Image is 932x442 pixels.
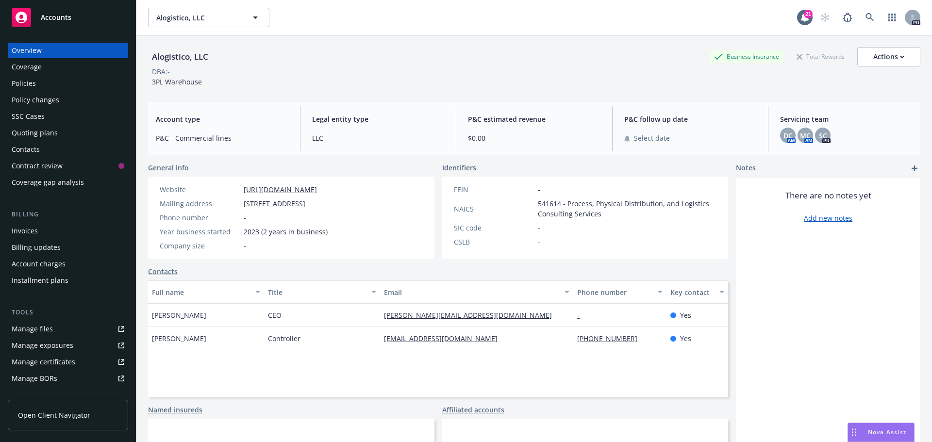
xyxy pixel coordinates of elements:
span: - [538,184,540,195]
span: Yes [680,333,691,344]
div: Policy changes [12,92,59,108]
button: Phone number [573,280,666,304]
div: Policies [12,76,36,91]
a: Policies [8,76,128,91]
div: Contract review [12,158,63,174]
button: Key contact [666,280,728,304]
span: Select date [634,133,670,143]
button: Email [380,280,573,304]
div: Alogistico, LLC [148,50,212,63]
span: $0.00 [468,133,600,143]
div: Business Insurance [709,50,784,63]
a: Search [860,8,880,27]
button: Alogistico, LLC [148,8,269,27]
div: Phone number [160,213,240,223]
span: Servicing team [780,114,913,124]
a: [PHONE_NUMBER] [577,334,645,343]
span: Account type [156,114,288,124]
a: Manage certificates [8,354,128,370]
a: Coverage [8,59,128,75]
a: Report a Bug [838,8,857,27]
a: Manage BORs [8,371,128,386]
div: Installment plans [12,273,68,288]
span: [PERSON_NAME] [152,333,206,344]
a: Account charges [8,256,128,272]
span: There are no notes yet [785,190,871,201]
span: P&C estimated revenue [468,114,600,124]
a: [URL][DOMAIN_NAME] [244,185,317,194]
span: - [538,237,540,247]
div: Mailing address [160,198,240,209]
a: Accounts [8,4,128,31]
div: Full name [152,287,250,297]
div: Company size [160,241,240,251]
a: Named insureds [148,405,202,415]
a: Overview [8,43,128,58]
div: SSC Cases [12,109,45,124]
a: Installment plans [8,273,128,288]
span: Controller [268,333,300,344]
a: add [909,163,920,174]
span: Alogistico, LLC [156,13,240,23]
a: [EMAIL_ADDRESS][DOMAIN_NAME] [384,334,505,343]
div: Billing updates [12,240,61,255]
a: Policy changes [8,92,128,108]
button: Title [264,280,380,304]
span: - [538,223,540,233]
div: Phone number [577,287,651,297]
div: Coverage gap analysis [12,175,84,190]
span: Notes [736,163,756,174]
div: Manage BORs [12,371,57,386]
div: Website [160,184,240,195]
a: Contacts [148,266,178,277]
div: Key contact [670,287,714,297]
span: Accounts [41,14,71,21]
a: [PERSON_NAME][EMAIL_ADDRESS][DOMAIN_NAME] [384,311,560,320]
span: Yes [680,310,691,320]
span: [STREET_ADDRESS] [244,198,305,209]
div: SIC code [454,223,534,233]
div: NAICS [454,204,534,214]
a: SSC Cases [8,109,128,124]
div: Coverage [12,59,42,75]
a: Manage files [8,321,128,337]
a: Manage exposures [8,338,128,353]
div: Quoting plans [12,125,58,141]
button: Full name [148,280,264,304]
span: P&C - Commercial lines [156,133,288,143]
a: Start snowing [815,8,835,27]
div: CSLB [454,237,534,247]
div: Overview [12,43,42,58]
a: Quoting plans [8,125,128,141]
div: Tools [8,308,128,317]
span: Legal entity type [312,114,445,124]
div: Manage exposures [12,338,73,353]
a: Switch app [882,8,902,27]
button: Nova Assist [848,423,915,442]
div: Drag to move [848,423,860,442]
a: Contacts [8,142,128,157]
span: - [244,241,246,251]
div: FEIN [454,184,534,195]
span: P&C follow up date [624,114,757,124]
button: Actions [857,47,920,66]
span: 3PL Warehouse [152,77,202,86]
span: [PERSON_NAME] [152,310,206,320]
span: Identifiers [442,163,476,173]
div: Billing [8,210,128,219]
a: - [577,311,587,320]
a: Affiliated accounts [442,405,504,415]
a: Add new notes [804,213,852,223]
div: Title [268,287,366,297]
div: Manage certificates [12,354,75,370]
a: Summary of insurance [8,387,128,403]
div: Total Rewards [792,50,849,63]
span: LLC [312,133,445,143]
span: MC [800,131,811,141]
div: DBA: - [152,66,170,77]
span: General info [148,163,189,173]
a: Contract review [8,158,128,174]
span: Open Client Navigator [18,410,90,420]
span: 2023 (2 years in business) [244,227,328,237]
